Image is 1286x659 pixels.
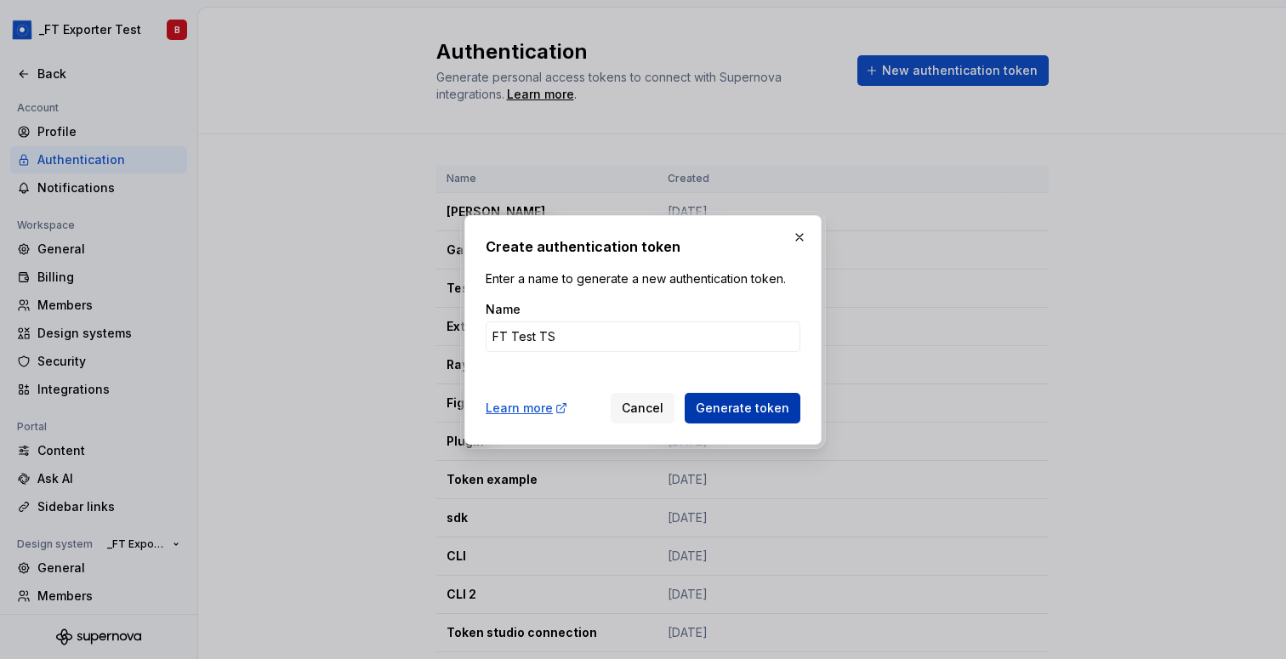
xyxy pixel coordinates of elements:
a: Learn more [486,400,568,417]
h2: Create authentication token [486,236,800,257]
span: Generate token [696,400,789,417]
p: Enter a name to generate a new authentication token. [486,270,800,287]
button: Cancel [611,393,674,423]
label: Name [486,301,521,318]
span: Cancel [622,400,663,417]
button: Generate token [685,393,800,423]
